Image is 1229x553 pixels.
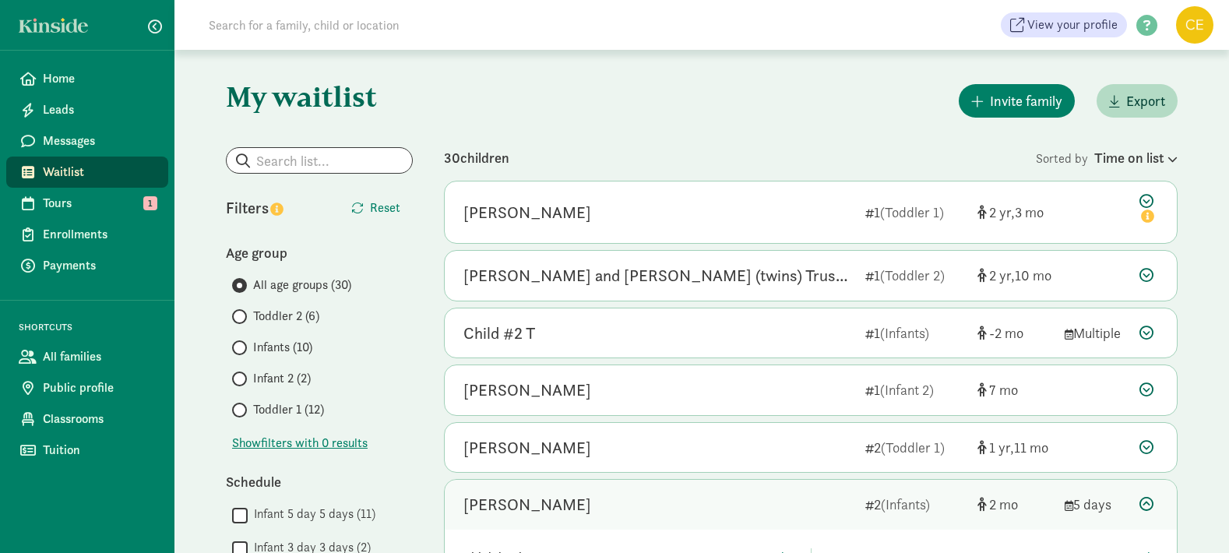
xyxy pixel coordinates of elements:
a: Leads [6,94,168,125]
span: Show filters with 0 results [232,434,368,453]
div: 1 [865,322,965,343]
span: (Toddler 1) [881,439,945,456]
span: View your profile [1027,16,1118,34]
span: 10 [1015,266,1051,284]
span: All families [43,347,156,366]
a: Home [6,63,168,94]
span: Payments [43,256,156,275]
span: Toddler 1 (12) [253,400,324,419]
span: All age groups (30) [253,276,351,294]
div: Filters [226,196,319,220]
a: Public profile [6,372,168,403]
button: Reset [339,192,413,224]
div: Sorted by [1036,147,1178,168]
span: (Toddler 1) [880,203,944,221]
div: 2 [865,494,965,515]
a: Enrollments [6,219,168,250]
div: 1 [865,265,965,286]
div: [object Object] [977,379,1052,400]
span: 3 [1015,203,1044,221]
button: Export [1097,84,1178,118]
div: Ailing Martino [463,492,591,517]
span: Tuition [43,441,156,460]
span: (Infants) [880,324,929,342]
span: Leads [43,100,156,119]
span: 1 [143,196,157,210]
h1: My waitlist [226,81,413,112]
button: Invite family [959,84,1075,118]
span: 1 [989,439,1014,456]
label: Infant 5 day 5 days (11) [248,505,375,523]
div: [object Object] [977,494,1052,515]
a: All families [6,341,168,372]
span: 7 [989,381,1018,399]
span: Tours [43,194,156,213]
span: 2 [989,203,1015,221]
div: [object Object] [977,202,1052,223]
span: Waitlist [43,163,156,181]
span: 11 [1014,439,1048,456]
div: Multiple [1065,322,1127,343]
div: Time on list [1094,147,1178,168]
a: Tours 1 [6,188,168,219]
span: Home [43,69,156,88]
div: 1 [865,379,965,400]
div: [object Object] [977,265,1052,286]
input: Search list... [227,148,412,173]
div: Elsie Mae Schmeisser [463,200,591,225]
span: Messages [43,132,156,150]
a: Waitlist [6,157,168,188]
span: Infants (10) [253,338,312,357]
a: Messages [6,125,168,157]
div: 5 days [1065,494,1127,515]
div: [object Object] [977,437,1052,458]
div: 1 [865,202,965,223]
div: [object Object] [977,322,1052,343]
div: Jordi Mckimmy [463,435,591,460]
div: Child #2 T [463,321,535,346]
a: Payments [6,250,168,281]
span: Invite family [990,90,1062,111]
div: 30 children [444,147,1036,168]
span: 2 [989,495,1018,513]
span: Enrollments [43,225,156,244]
a: View your profile [1001,12,1127,37]
a: Classrooms [6,403,168,435]
span: Classrooms [43,410,156,428]
span: Reset [370,199,400,217]
span: (Infants) [881,495,930,513]
div: 2 [865,437,965,458]
iframe: Chat Widget [1151,478,1229,553]
div: Age group [226,242,413,263]
a: Tuition [6,435,168,466]
span: Toddler 2 (6) [253,307,319,326]
div: Maeve Chun [463,378,591,403]
span: Public profile [43,379,156,397]
span: 2 [989,266,1015,284]
span: (Infant 2) [880,381,934,399]
span: Export [1126,90,1165,111]
span: Infant 2 (2) [253,369,311,388]
div: Clara and Margot (twins) Trusty/Ross [463,263,853,288]
span: -2 [989,324,1023,342]
button: Showfilters with 0 results [232,434,368,453]
span: (Toddler 2) [880,266,945,284]
div: Schedule [226,471,413,492]
input: Search for a family, child or location [199,9,636,41]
